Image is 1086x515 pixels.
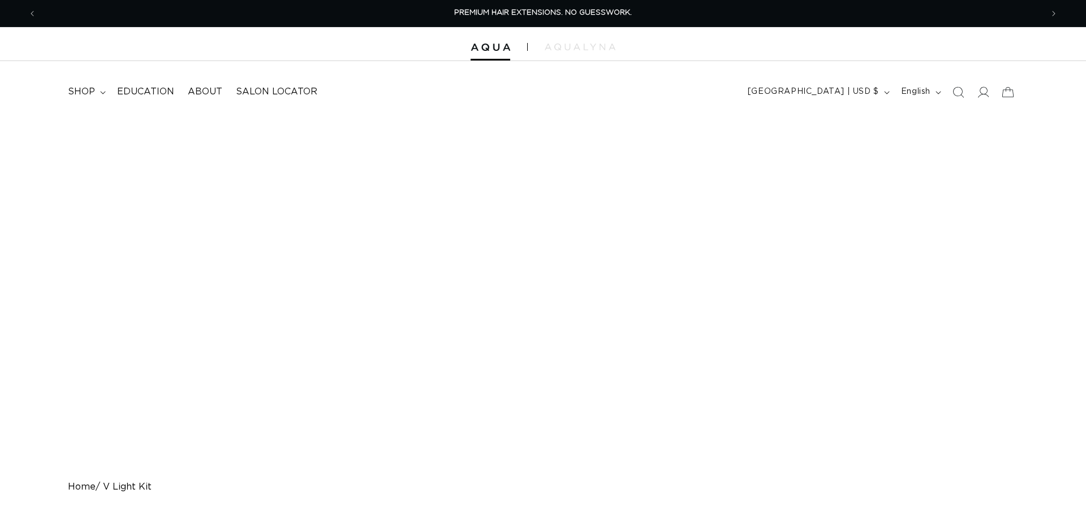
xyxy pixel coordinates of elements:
[110,79,181,105] a: Education
[61,79,110,105] summary: shop
[471,44,510,51] img: Aqua Hair Extensions
[545,44,615,50] img: aqualyna.com
[946,80,971,105] summary: Search
[229,79,324,105] a: Salon Locator
[103,482,152,492] span: V Light Kit
[68,482,1018,492] nav: breadcrumbs
[236,86,317,98] span: Salon Locator
[117,86,174,98] span: Education
[1041,3,1066,24] button: Next announcement
[741,81,894,103] button: [GEOGRAPHIC_DATA] | USD $
[188,86,222,98] span: About
[181,79,229,105] a: About
[20,3,45,24] button: Previous announcement
[894,81,946,103] button: English
[901,86,930,98] span: English
[454,9,632,16] span: PREMIUM HAIR EXTENSIONS. NO GUESSWORK.
[68,482,96,492] a: Home
[68,86,95,98] span: shop
[748,86,879,98] span: [GEOGRAPHIC_DATA] | USD $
